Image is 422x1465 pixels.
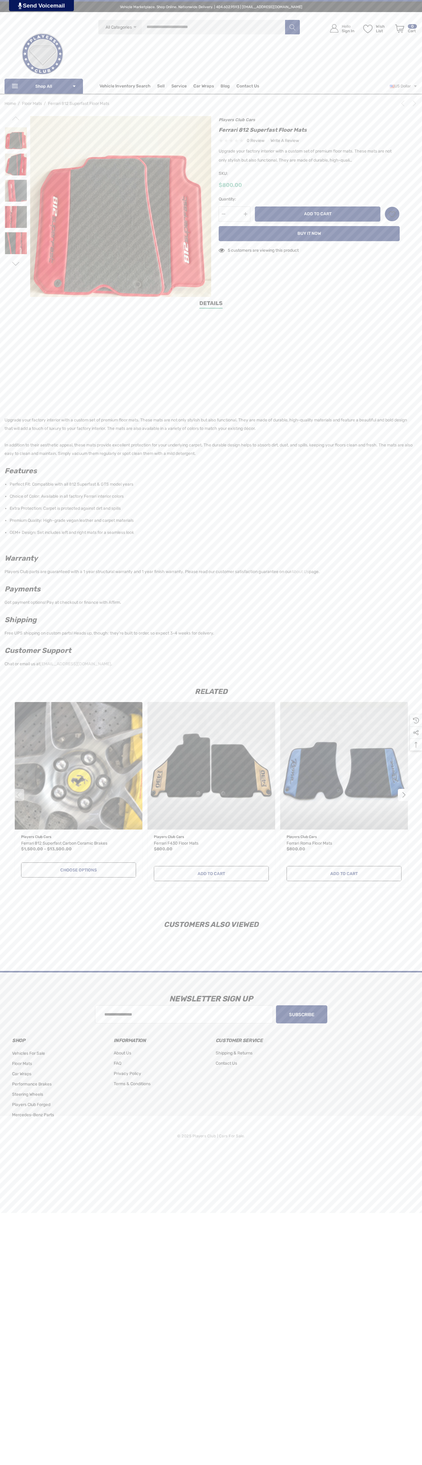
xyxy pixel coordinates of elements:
img: Ferrari 812 Floor Mats [5,153,27,175]
a: Mercedes-Benz Parts [12,1110,54,1120]
p: In addition to their aesthetic appeal, these mats provide excellent protection for your underlyin... [5,441,414,458]
img: Ferrari 812 Floor Mats [5,232,27,254]
h3: Newsletter Sign Up [8,990,414,1008]
p: © 2025 Players Club | Cars For Sale. [177,1132,245,1140]
h2: Features [5,465,414,476]
a: Floor Mats [12,1059,32,1069]
h3: Information [114,1036,206,1045]
a: Home [5,101,16,106]
svg: Icon User Account [330,24,338,33]
a: Players Club Cars [219,117,255,122]
span: Performance Brakes [12,1082,52,1087]
a: Car Wraps [12,1069,31,1079]
a: Ferrari 812 Superfast Carbon Ceramic Brakes,Price range from $1,500.00 to $13,500.00 [21,840,136,847]
a: Choose Options [21,862,136,877]
a: Service [171,83,187,90]
span: Write a Review [271,138,299,143]
span: SKU: [219,169,249,178]
button: Add to Cart [255,206,380,222]
a: [EMAIL_ADDRESS][DOMAIN_NAME] [40,660,111,668]
button: Go to slide 2 of 2 [12,789,24,801]
a: Previous [400,100,408,106]
span: Car Wraps [193,83,214,90]
span: About Us [114,1051,131,1056]
p: Hello [342,24,354,29]
a: Details [199,299,223,309]
a: Shipping & Returns [216,1048,252,1058]
span: Privacy Policy [114,1071,141,1076]
svg: Recently Viewed [413,717,419,723]
a: Ferrari 812 Superfast Floor Mats [48,101,109,106]
a: Vehicles For Sale [12,1048,45,1059]
p: Players Club Cars [154,833,269,841]
img: Ferrari 812 Floor Mats [5,127,27,149]
button: Subscribe [276,1005,327,1023]
a: USD [390,80,417,92]
p: Wish List [376,24,392,33]
span: Shipping & Returns [216,1051,252,1056]
a: FAQ [114,1058,121,1069]
a: Performance Brakes [12,1079,52,1089]
h1: Ferrari 812 Superfast Floor Mats [219,125,400,135]
img: Ferrari Roma Floor Mats [280,702,408,830]
h2: Shipping [5,614,414,625]
span: Mercedes-Benz Parts [12,1112,54,1117]
p: Players Club Cars [287,833,401,841]
span: Floor Mats [12,1061,32,1066]
span: $800.00 [154,846,173,852]
a: Add to Cart [154,866,269,881]
button: Search [285,20,300,35]
h3: Customer Service [216,1036,308,1045]
a: About Us [114,1048,131,1058]
span: Car Wraps [12,1071,31,1076]
p: Players Club Cars [21,833,136,841]
a: Contact Us [236,83,259,90]
svg: Social Media [413,730,419,736]
nav: Breadcrumb [5,98,417,109]
a: Privacy Policy [114,1069,141,1079]
span: FAQ [114,1061,121,1066]
span: Floor Mats [22,101,42,106]
li: Choice of Color: Available in all factory Ferrari interior colors [10,490,414,503]
a: Sign in [323,18,357,39]
img: Ferrari 812 Floor Mats [5,180,27,202]
svg: Go to slide 2 of 4 [12,260,20,268]
img: Ferrari 812 Floor Mats [5,206,27,228]
li: Premium Quality: High-grade vegan leather and carpet materials [10,515,414,527]
h2: Related [12,688,410,695]
img: Players Club | Cars For Sale [12,24,73,84]
a: Car Wraps [193,80,221,92]
svg: Icon Line [11,83,20,90]
svg: Top [410,742,422,748]
a: Next [409,100,417,106]
h2: Customer Support [5,645,414,656]
a: Sell [157,80,171,92]
h2: Warranty [5,553,414,564]
li: OEM+ Design: Set includes left and right mats for a seamless look [10,527,414,539]
img: Ferrari 812 Carbon Ceramic Brakes [15,702,142,830]
span: Vehicle Marketplace. Shop Online. Nationwide Delivery. | 404.602.9593 | [EMAIL_ADDRESS][DOMAIN_NAME] [120,5,302,9]
a: Ferrari Roma Floor Mats,$800.00 [287,840,401,847]
span: Contact Us [216,1061,237,1066]
span: Vehicles For Sale [12,1051,45,1056]
span: $800.00 [219,182,242,188]
a: Write a Review [271,137,299,144]
a: Vehicle Inventory Search [100,83,151,90]
h2: Payments [5,584,414,594]
a: Blog [221,83,230,90]
iframe: YouTube video player [125,318,294,413]
a: Wish List Wish List [360,18,392,39]
a: Terms & Conditions [114,1079,151,1089]
li: Extra Protection: Carpet is protected against dirt and spills [10,503,414,515]
a: Add to Cart [287,866,401,881]
span: Upgrade your factory interior with a custom set of premium floor mats. These mats are not only st... [219,149,392,163]
svg: Go to slide 4 of 4 [12,115,20,122]
p: Sign In [342,29,354,33]
a: Players Club Forged [12,1100,50,1110]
